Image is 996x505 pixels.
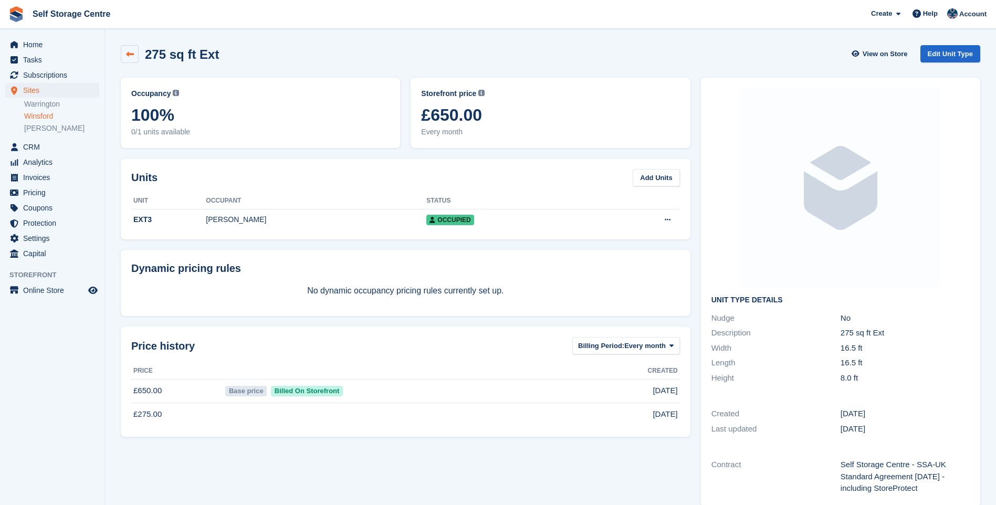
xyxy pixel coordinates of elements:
[5,52,99,67] a: menu
[131,127,390,138] span: 0/1 units available
[5,283,99,298] a: menu
[841,459,970,495] div: Self Storage Centre - SSA-UK Standard Agreement [DATE] - including StoreProtect
[711,327,841,339] div: Description
[426,215,474,225] span: Occupied
[478,90,485,96] img: icon-info-grey-7440780725fd019a000dd9b08b2336e03edf1995a4989e88bcd33f0948082b44.svg
[5,246,99,261] a: menu
[23,140,86,154] span: CRM
[131,338,195,354] span: Price history
[23,201,86,215] span: Coupons
[87,284,99,297] a: Preview store
[863,49,908,59] span: View on Store
[131,193,206,209] th: Unit
[23,155,86,170] span: Analytics
[23,231,86,246] span: Settings
[711,459,841,495] div: Contract
[421,88,476,99] span: Storefront price
[173,90,179,96] img: icon-info-grey-7440780725fd019a000dd9b08b2336e03edf1995a4989e88bcd33f0948082b44.svg
[947,8,958,19] img: Clair Cole
[5,83,99,98] a: menu
[959,9,987,19] span: Account
[711,342,841,354] div: Width
[23,170,86,185] span: Invoices
[841,408,970,420] div: [DATE]
[711,408,841,420] div: Created
[131,88,171,99] span: Occupancy
[131,260,680,276] div: Dynamic pricing rules
[23,216,86,230] span: Protection
[9,270,104,280] span: Storefront
[426,193,600,209] th: Status
[23,246,86,261] span: Capital
[923,8,938,19] span: Help
[5,231,99,246] a: menu
[28,5,114,23] a: Self Storage Centre
[145,47,219,61] h2: 275 sq ft Ext
[131,403,223,426] td: £275.00
[920,45,980,62] a: Edit Unit Type
[206,193,426,209] th: Occupant
[741,88,940,288] img: blank-unit-type-icon-ffbac7b88ba66c5e286b0e438baccc4b9c83835d4c34f86887a83fc20ec27e7b.svg
[24,99,99,109] a: Warrington
[24,111,99,121] a: Winsford
[572,337,680,354] button: Billing Period: Every month
[841,327,970,339] div: 275 sq ft Ext
[841,312,970,324] div: No
[131,379,223,403] td: £650.00
[653,385,677,397] span: [DATE]
[23,283,86,298] span: Online Store
[23,185,86,200] span: Pricing
[131,363,223,380] th: Price
[23,37,86,52] span: Home
[851,45,912,62] a: View on Store
[624,341,666,351] span: Every month
[421,106,679,124] span: £650.00
[653,408,677,420] span: [DATE]
[5,155,99,170] a: menu
[711,372,841,384] div: Height
[5,140,99,154] a: menu
[24,123,99,133] a: [PERSON_NAME]
[5,37,99,52] a: menu
[578,341,624,351] span: Billing Period:
[23,52,86,67] span: Tasks
[633,169,679,186] a: Add Units
[841,372,970,384] div: 8.0 ft
[225,386,267,396] span: Base price
[711,357,841,369] div: Length
[23,68,86,82] span: Subscriptions
[271,386,343,396] span: Billed On Storefront
[5,170,99,185] a: menu
[711,423,841,435] div: Last updated
[841,357,970,369] div: 16.5 ft
[421,127,679,138] span: Every month
[5,216,99,230] a: menu
[5,68,99,82] a: menu
[871,8,892,19] span: Create
[841,342,970,354] div: 16.5 ft
[23,83,86,98] span: Sites
[206,214,426,225] div: [PERSON_NAME]
[711,296,970,304] h2: Unit Type details
[648,366,678,375] span: Created
[8,6,24,22] img: stora-icon-8386f47178a22dfd0bd8f6a31ec36ba5ce8667c1dd55bd0f319d3a0aa187defe.svg
[131,106,390,124] span: 100%
[711,312,841,324] div: Nudge
[131,170,158,185] h2: Units
[131,285,680,297] p: No dynamic occupancy pricing rules currently set up.
[5,185,99,200] a: menu
[5,201,99,215] a: menu
[841,423,970,435] div: [DATE]
[131,214,206,225] div: EXT3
